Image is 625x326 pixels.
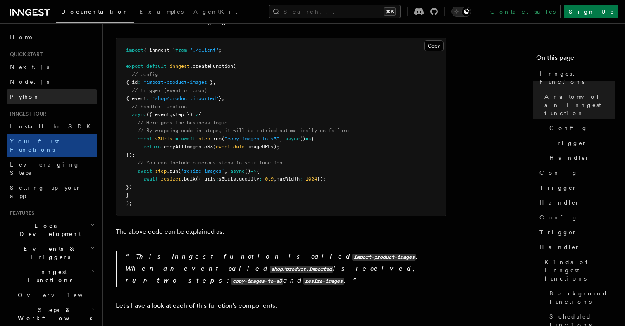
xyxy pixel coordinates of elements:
[536,53,615,66] h4: On this page
[198,112,201,117] span: {
[138,160,282,166] span: // You can include numerous steps in your function
[231,278,283,285] code: copy-images-to-s3
[539,213,578,221] span: Config
[485,5,561,18] a: Contact sales
[126,63,143,69] span: export
[10,64,49,70] span: Next.js
[265,176,274,182] span: 0.9
[7,134,97,157] a: Your first Functions
[126,47,143,53] span: import
[210,136,222,142] span: .run
[10,184,81,199] span: Setting up your app
[7,59,97,74] a: Next.js
[279,136,282,142] span: ,
[134,2,188,22] a: Examples
[256,168,259,174] span: {
[193,8,237,15] span: AgentKit
[270,266,333,273] code: shop/product.imported
[56,2,134,23] a: Documentation
[305,176,317,182] span: 1024
[384,7,396,16] kbd: ⌘K
[138,128,349,133] span: // By wrapping code in steps, it will be retried automatically on failure
[536,195,615,210] a: Handler
[126,152,135,158] span: });
[250,168,256,174] span: =>
[222,136,224,142] span: (
[155,168,167,174] span: step
[536,165,615,180] a: Config
[126,200,132,206] span: );
[196,176,216,182] span: ({ urls
[18,292,103,298] span: Overview
[164,144,213,150] span: copyAllImagesToS3
[193,112,198,117] span: =>
[274,176,277,182] span: ,
[10,123,95,130] span: Install the SDK
[161,176,181,182] span: resizer
[7,74,97,89] a: Node.js
[126,251,446,287] p: This Inngest function is called . When an event called is received, run two steps: and .
[181,176,196,182] span: .bulk
[14,302,97,326] button: Steps & Workflows
[224,136,279,142] span: "copy-images-to-s3"
[190,63,233,69] span: .createFunction
[285,136,300,142] span: async
[544,258,615,283] span: Kinds of Inngest functions
[172,112,193,117] span: step })
[132,104,187,109] span: // handler function
[539,198,580,207] span: Handler
[549,124,588,132] span: Config
[10,138,59,153] span: Your first Functions
[259,176,262,182] span: :
[7,218,97,241] button: Local Development
[230,144,233,150] span: .
[536,66,615,89] a: Inngest Functions
[198,136,210,142] span: step
[536,180,615,195] a: Trigger
[116,226,446,238] p: The above code can be explained as:
[132,71,158,77] span: // config
[7,210,34,217] span: Features
[352,254,416,261] code: import-product-images
[14,288,97,302] a: Overview
[300,136,305,142] span: ()
[233,63,236,69] span: (
[230,168,245,174] span: async
[317,176,326,182] span: });
[7,51,43,58] span: Quick start
[224,168,227,174] span: ,
[143,47,175,53] span: { inngest }
[219,47,222,53] span: ;
[10,93,40,100] span: Python
[546,121,615,136] a: Config
[539,243,580,251] span: Handler
[175,136,178,142] span: =
[277,176,300,182] span: maxWidth
[7,180,97,203] a: Setting up your app
[7,245,90,261] span: Events & Triggers
[7,111,46,117] span: Inngest tour
[213,79,216,85] span: ,
[536,225,615,240] a: Trigger
[167,168,178,174] span: .run
[539,69,615,86] span: Inngest Functions
[175,47,187,53] span: from
[546,286,615,309] a: Background functions
[541,255,615,286] a: Kinds of Inngest functions
[126,192,129,198] span: }
[188,2,242,22] a: AgentKit
[7,119,97,134] a: Install the SDK
[143,176,158,182] span: await
[138,168,152,174] span: await
[126,95,146,101] span: { event
[146,95,149,101] span: :
[143,79,210,85] span: "import-product-images"
[178,168,181,174] span: (
[7,157,97,180] a: Leveraging Steps
[213,144,216,150] span: (
[7,264,97,288] button: Inngest Functions
[216,176,219,182] span: :
[564,5,618,18] a: Sign Up
[546,136,615,150] a: Trigger
[169,112,172,117] span: ,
